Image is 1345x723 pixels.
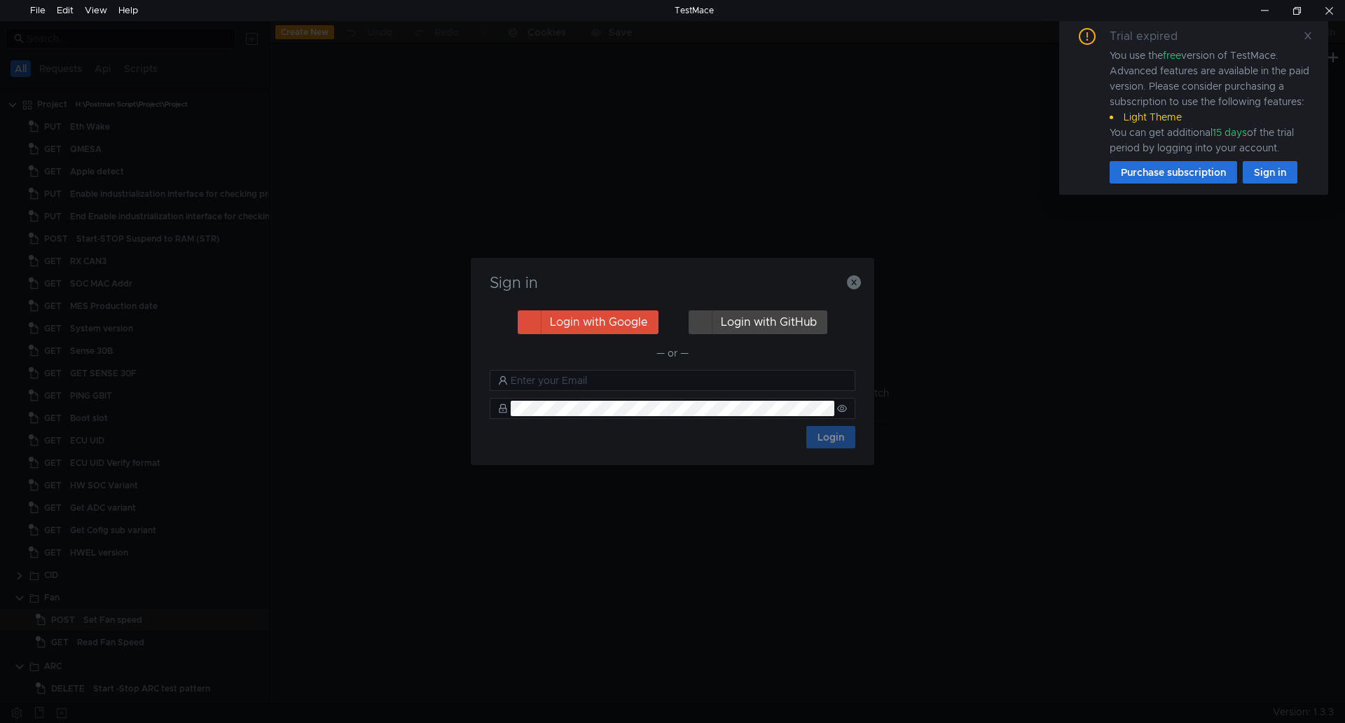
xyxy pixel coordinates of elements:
input: Enter your Email [511,373,847,388]
button: Login with Google [518,310,658,334]
span: 15 days [1213,126,1247,139]
li: Light Theme [1110,109,1311,125]
h3: Sign in [488,275,857,291]
button: Login with GitHub [689,310,827,334]
div: Trial expired [1110,28,1194,45]
button: Purchase subscription [1110,161,1237,184]
div: You can get additional of the trial period by logging into your account. [1110,125,1311,156]
div: You use the version of TestMace. Advanced features are available in the paid version. Please cons... [1110,48,1311,156]
span: free [1163,49,1181,62]
button: Sign in [1243,161,1297,184]
div: — or — [490,345,855,361]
